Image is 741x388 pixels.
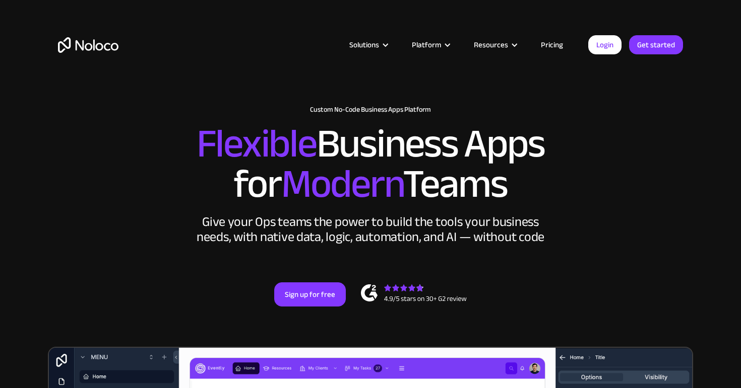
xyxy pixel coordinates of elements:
[197,106,317,181] span: Flexible
[58,106,683,114] h1: Custom No-Code Business Apps Platform
[337,38,399,51] div: Solutions
[58,124,683,204] h2: Business Apps for Teams
[528,38,576,51] a: Pricing
[399,38,461,51] div: Platform
[58,37,118,53] a: home
[461,38,528,51] div: Resources
[588,35,622,54] a: Login
[281,146,403,221] span: Modern
[412,38,441,51] div: Platform
[194,214,547,245] div: Give your Ops teams the power to build the tools your business needs, with native data, logic, au...
[629,35,683,54] a: Get started
[349,38,379,51] div: Solutions
[474,38,508,51] div: Resources
[274,282,346,306] a: Sign up for free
